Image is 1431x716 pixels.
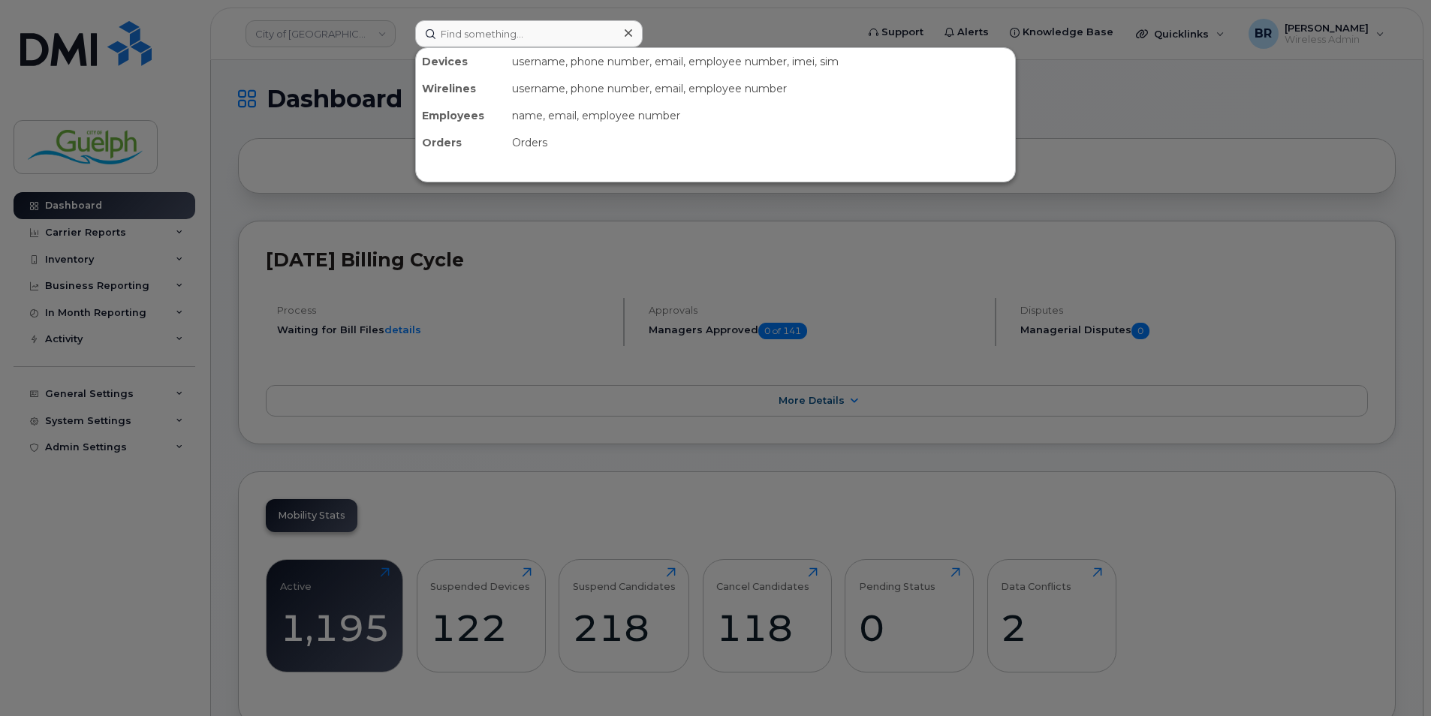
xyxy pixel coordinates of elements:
div: Orders [416,129,506,156]
div: username, phone number, email, employee number, imei, sim [506,48,1015,75]
div: Orders [506,129,1015,156]
div: Devices [416,48,506,75]
div: Employees [416,102,506,129]
div: Wirelines [416,75,506,102]
div: username, phone number, email, employee number [506,75,1015,102]
div: name, email, employee number [506,102,1015,129]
